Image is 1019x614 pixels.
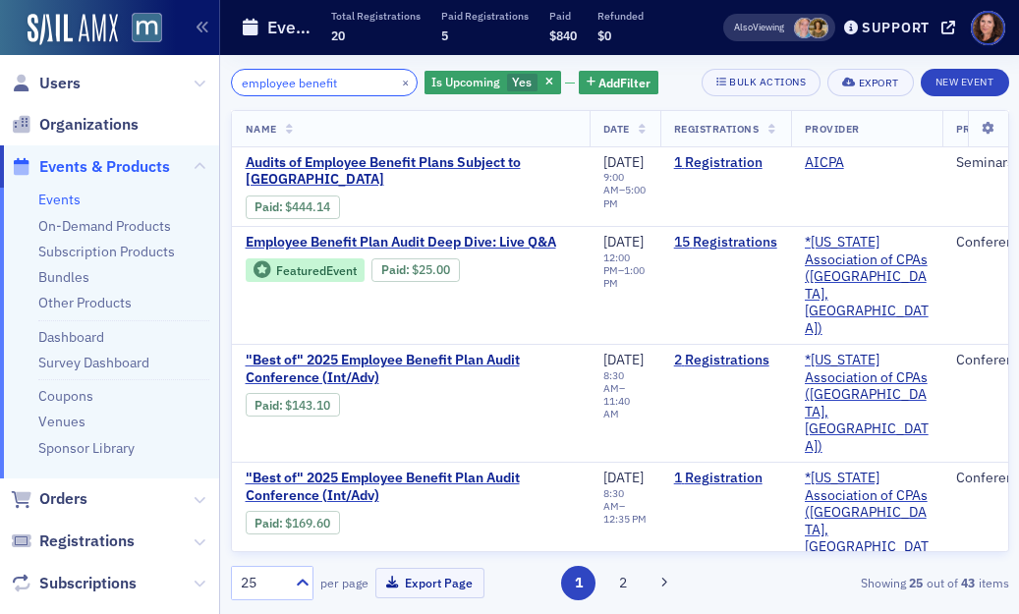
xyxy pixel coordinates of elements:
[412,262,450,277] span: $25.00
[674,122,760,136] span: Registrations
[331,28,345,43] span: 20
[246,154,576,189] a: Audits of Employee Benefit Plans Subject to [GEOGRAPHIC_DATA]
[603,469,644,486] span: [DATE]
[512,74,532,89] span: Yes
[39,156,170,178] span: Events & Products
[603,251,647,290] div: –
[603,183,646,209] time: 5:00 PM
[255,516,279,530] a: Paid
[11,488,87,510] a: Orders
[38,217,171,235] a: On-Demand Products
[255,199,285,214] span: :
[603,368,624,395] time: 8:30 AM
[241,573,284,593] div: 25
[320,574,368,591] label: per page
[603,171,647,209] div: –
[859,78,899,88] div: Export
[11,530,135,552] a: Registrations
[958,574,979,591] strong: 43
[702,69,821,96] button: Bulk Actions
[764,574,1009,591] div: Showing out of items
[431,74,500,89] span: Is Upcoming
[805,154,844,172] a: AICPA
[285,398,330,413] span: $143.10
[118,13,162,46] a: View Homepage
[603,394,630,420] time: 11:40 AM
[11,114,139,136] a: Organizations
[606,566,641,600] button: 2
[441,28,448,43] span: 5
[674,470,777,487] a: 1 Registration
[285,199,330,214] span: $444.14
[603,251,630,277] time: 12:00 PM
[39,573,137,594] span: Subscriptions
[603,351,644,368] span: [DATE]
[38,294,132,311] a: Other Products
[549,28,577,43] span: $840
[38,268,89,286] a: Bundles
[674,234,777,251] a: 15 Registrations
[441,9,529,23] p: Paid Registrations
[674,154,777,172] a: 1 Registration
[549,9,577,23] p: Paid
[38,328,104,346] a: Dashboard
[39,488,87,510] span: Orders
[805,352,929,455] a: *[US_STATE] Association of CPAs ([GEOGRAPHIC_DATA], [GEOGRAPHIC_DATA])
[603,122,630,136] span: Date
[11,156,170,178] a: Events & Products
[276,265,357,276] div: Featured Event
[734,21,784,34] span: Viewing
[246,393,340,417] div: Paid: 1 - $14310
[246,154,576,189] span: Audits of Employee Benefit Plans Subject to ERISA
[561,566,595,600] button: 1
[862,19,930,36] div: Support
[921,72,1009,89] a: New Event
[805,234,929,337] a: *[US_STATE] Association of CPAs ([GEOGRAPHIC_DATA], [GEOGRAPHIC_DATA])
[794,18,815,38] span: Dee Sullivan
[285,516,330,530] span: $169.60
[603,233,644,251] span: [DATE]
[579,71,659,95] button: AddFilter
[39,114,139,136] span: Organizations
[28,14,118,45] img: SailAMX
[267,16,313,39] h1: Events
[603,487,647,526] div: –
[255,398,285,413] span: :
[39,530,135,552] span: Registrations
[734,21,753,33] div: Also
[827,69,913,96] button: Export
[246,195,340,219] div: Paid: 1 - $44414
[11,73,81,94] a: Users
[38,439,135,457] a: Sponsor Library
[805,470,929,573] span: *Maryland Association of CPAs (Timonium, MD)
[808,18,828,38] span: Laura Swann
[805,470,929,573] a: *[US_STATE] Association of CPAs ([GEOGRAPHIC_DATA], [GEOGRAPHIC_DATA])
[729,77,806,87] div: Bulk Actions
[603,170,624,196] time: 9:00 AM
[246,352,576,386] a: "Best of" 2025 Employee Benefit Plan Audit Conference (Int/Adv)
[597,28,611,43] span: $0
[255,516,285,530] span: :
[381,262,406,277] a: Paid
[255,398,279,413] a: Paid
[603,153,644,171] span: [DATE]
[375,568,484,598] button: Export Page
[331,9,421,23] p: Total Registrations
[805,234,929,337] span: *Maryland Association of CPAs (Timonium, MD)
[246,511,340,534] div: Paid: 2 - $16960
[246,234,576,251] a: Employee Benefit Plan Audit Deep Dive: Live Q&A
[397,73,415,90] button: ×
[246,258,366,283] div: Featured Event
[38,191,81,208] a: Events
[246,470,576,504] a: "Best of" 2025 Employee Benefit Plan Audit Conference (Int/Adv)
[38,243,175,260] a: Subscription Products
[381,262,412,277] span: :
[11,573,137,594] a: Subscriptions
[603,369,647,421] div: –
[255,199,279,214] a: Paid
[132,13,162,43] img: SailAMX
[38,387,93,405] a: Coupons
